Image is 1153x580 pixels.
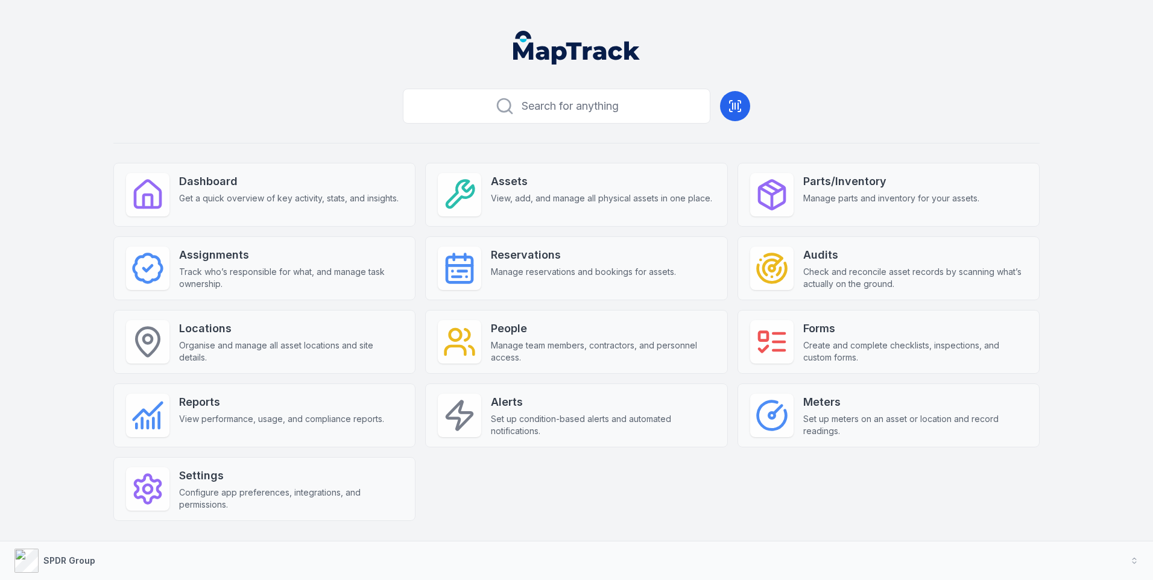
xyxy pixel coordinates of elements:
span: Manage reservations and bookings for assets. [491,266,676,278]
span: Manage team members, contractors, and personnel access. [491,339,715,364]
strong: SPDR Group [43,555,95,566]
strong: Alerts [491,394,715,411]
span: Search for anything [522,98,619,115]
a: SettingsConfigure app preferences, integrations, and permissions. [113,457,415,521]
strong: Reservations [491,247,676,263]
span: Set up condition-based alerts and automated notifications. [491,413,715,437]
a: AssignmentsTrack who’s responsible for what, and manage task ownership. [113,236,415,300]
a: DashboardGet a quick overview of key activity, stats, and insights. [113,163,415,227]
strong: Assets [491,173,712,190]
span: Get a quick overview of key activity, stats, and insights. [179,192,399,204]
nav: Global [494,31,659,65]
a: FormsCreate and complete checklists, inspections, and custom forms. [738,310,1040,374]
a: AssetsView, add, and manage all physical assets in one place. [425,163,727,227]
strong: Parts/Inventory [803,173,979,190]
span: View, add, and manage all physical assets in one place. [491,192,712,204]
span: Check and reconcile asset records by scanning what’s actually on the ground. [803,266,1027,290]
span: View performance, usage, and compliance reports. [179,413,384,425]
strong: Dashboard [179,173,399,190]
span: Set up meters on an asset or location and record readings. [803,413,1027,437]
strong: Audits [803,247,1027,263]
span: Configure app preferences, integrations, and permissions. [179,487,403,511]
strong: Forms [803,320,1027,337]
a: AlertsSet up condition-based alerts and automated notifications. [425,383,727,447]
a: ReportsView performance, usage, and compliance reports. [113,383,415,447]
a: Parts/InventoryManage parts and inventory for your assets. [738,163,1040,227]
span: Track who’s responsible for what, and manage task ownership. [179,266,403,290]
strong: Settings [179,467,403,484]
a: AuditsCheck and reconcile asset records by scanning what’s actually on the ground. [738,236,1040,300]
span: Create and complete checklists, inspections, and custom forms. [803,339,1027,364]
a: LocationsOrganise and manage all asset locations and site details. [113,310,415,374]
a: PeopleManage team members, contractors, and personnel access. [425,310,727,374]
a: ReservationsManage reservations and bookings for assets. [425,236,727,300]
strong: People [491,320,715,337]
strong: Locations [179,320,403,337]
button: Search for anything [403,89,710,124]
strong: Assignments [179,247,403,263]
strong: Meters [803,394,1027,411]
a: MetersSet up meters on an asset or location and record readings. [738,383,1040,447]
strong: Reports [179,394,384,411]
span: Organise and manage all asset locations and site details. [179,339,403,364]
span: Manage parts and inventory for your assets. [803,192,979,204]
